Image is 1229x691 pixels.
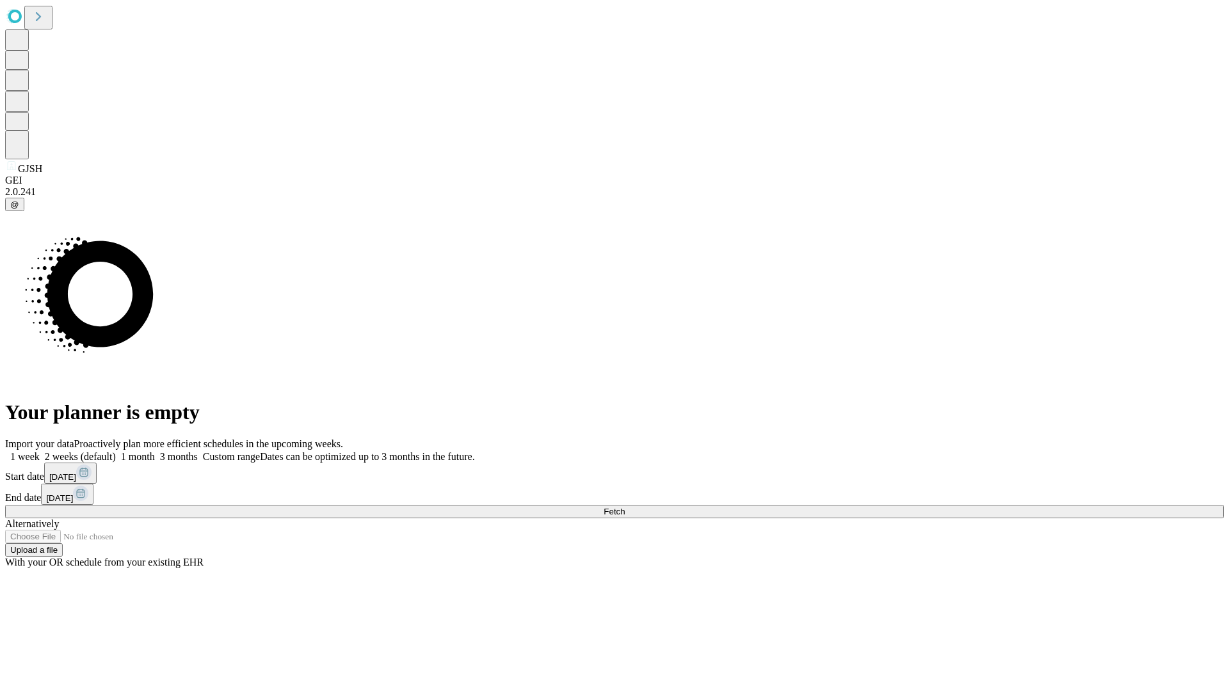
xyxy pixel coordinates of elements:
span: @ [10,200,19,209]
span: [DATE] [46,493,73,503]
span: Custom range [203,451,260,462]
button: [DATE] [44,463,97,484]
button: Fetch [5,505,1224,518]
button: @ [5,198,24,211]
span: 1 month [121,451,155,462]
span: 3 months [160,451,198,462]
div: Start date [5,463,1224,484]
button: [DATE] [41,484,93,505]
button: Upload a file [5,543,63,557]
div: 2.0.241 [5,186,1224,198]
span: Import your data [5,438,74,449]
span: Fetch [604,507,625,516]
h1: Your planner is empty [5,401,1224,424]
span: Dates can be optimized up to 3 months in the future. [260,451,474,462]
span: [DATE] [49,472,76,482]
span: GJSH [18,163,42,174]
div: GEI [5,175,1224,186]
span: Alternatively [5,518,59,529]
span: 1 week [10,451,40,462]
div: End date [5,484,1224,505]
span: With your OR schedule from your existing EHR [5,557,204,568]
span: 2 weeks (default) [45,451,116,462]
span: Proactively plan more efficient schedules in the upcoming weeks. [74,438,343,449]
